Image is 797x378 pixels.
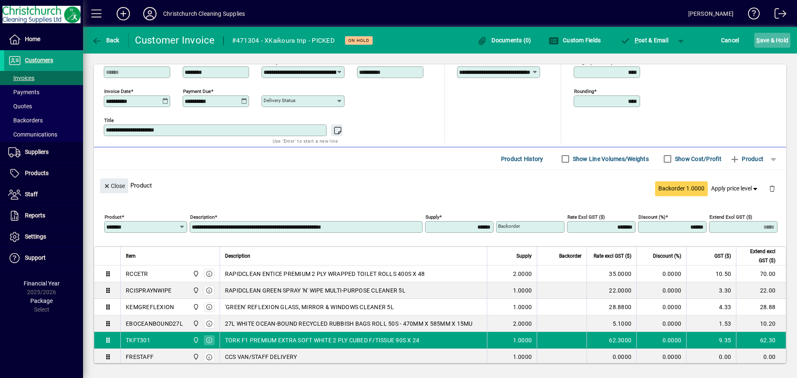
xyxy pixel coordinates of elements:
[708,181,763,196] button: Apply price level
[126,303,174,311] div: KEMGREFLEXION
[30,298,53,304] span: Package
[94,170,786,200] div: Product
[8,117,43,124] span: Backorders
[25,191,38,198] span: Staff
[191,269,200,278] span: Christchurch Cleaning Supplies Ltd
[736,332,786,349] td: 62.30
[225,286,406,295] span: RAPIDCLEAN GREEN SPRAY 'N' WIPE MULTI-PURPOSE CLEANER 5L
[183,88,211,94] mat-label: Payment due
[25,212,45,219] span: Reports
[547,33,603,48] button: Custom Fields
[635,37,638,44] span: P
[135,34,215,47] div: Customer Invoice
[126,353,154,361] div: FRESTAFF
[100,178,128,193] button: Close
[688,7,733,20] div: [PERSON_NAME]
[736,266,786,282] td: 70.00
[592,270,631,278] div: 35.0000
[754,33,790,48] button: Save & Hold
[686,299,736,315] td: 4.33
[232,34,335,47] div: #471304 - XKaikoura trip - PICKED
[571,155,649,163] label: Show Line Volumes/Weights
[191,302,200,312] span: Christchurch Cleaning Supplies Ltd
[425,214,439,220] mat-label: Supply
[636,266,686,282] td: 0.0000
[768,2,787,29] a: Logout
[25,149,49,155] span: Suppliers
[636,282,686,299] td: 0.0000
[658,184,704,193] span: Backorder 1.0000
[592,286,631,295] div: 22.0000
[225,251,250,261] span: Description
[4,127,83,141] a: Communications
[501,152,543,166] span: Product History
[513,270,532,278] span: 2.0000
[686,315,736,332] td: 1.53
[762,178,782,198] button: Delete
[4,71,83,85] a: Invoices
[126,270,148,278] div: RCCETR
[726,151,768,166] button: Product
[513,286,532,295] span: 1.0000
[516,251,532,261] span: Supply
[8,89,39,95] span: Payments
[498,151,547,166] button: Product History
[126,251,136,261] span: Item
[25,57,53,63] span: Customers
[475,33,533,48] button: Documents (0)
[513,319,532,328] span: 2.0000
[104,117,114,123] mat-label: Title
[638,214,665,220] mat-label: Discount (%)
[126,319,183,328] div: EBOCEANBOUND27L
[191,352,200,361] span: Christchurch Cleaning Supplies Ltd
[736,315,786,332] td: 10.20
[513,303,532,311] span: 1.0000
[736,282,786,299] td: 22.00
[225,336,420,344] span: TORK F1 PREMIUM EXTRA SOFT WHITE 2 PLY CUBED F/TISSUE 90S X 24
[756,34,788,47] span: ave & Hold
[498,223,520,229] mat-label: Backorder
[126,336,150,344] div: TKFT301
[4,163,83,184] a: Products
[636,349,686,365] td: 0.0000
[126,286,171,295] div: RCISPRAYNWIPE
[190,214,215,220] mat-label: Description
[616,33,672,48] button: Post & Email
[592,353,631,361] div: 0.0000
[673,155,721,163] label: Show Cost/Profit
[686,282,736,299] td: 3.30
[4,184,83,205] a: Staff
[594,251,631,261] span: Rate excl GST ($)
[90,33,122,48] button: Back
[4,227,83,247] a: Settings
[8,103,32,110] span: Quotes
[92,37,120,44] span: Back
[191,336,200,345] span: Christchurch Cleaning Supplies Ltd
[103,179,125,193] span: Close
[714,251,731,261] span: GST ($)
[163,7,245,20] div: Christchurch Cleaning Supplies
[110,6,137,21] button: Add
[742,2,760,29] a: Knowledge Base
[762,185,782,192] app-page-header-button: Delete
[24,280,60,287] span: Financial Year
[567,214,605,220] mat-label: Rate excl GST ($)
[4,29,83,50] a: Home
[273,136,338,146] mat-hint: Use 'Enter' to start a new line
[104,88,131,94] mat-label: Invoice date
[513,336,532,344] span: 1.0000
[756,37,760,44] span: S
[4,142,83,163] a: Suppliers
[8,131,57,138] span: Communications
[741,247,775,265] span: Extend excl GST ($)
[4,113,83,127] a: Backorders
[25,233,46,240] span: Settings
[719,33,741,48] button: Cancel
[549,37,601,44] span: Custom Fields
[711,184,759,193] span: Apply price level
[730,152,763,166] span: Product
[4,85,83,99] a: Payments
[4,248,83,268] a: Support
[592,336,631,344] div: 62.3000
[686,332,736,349] td: 9.35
